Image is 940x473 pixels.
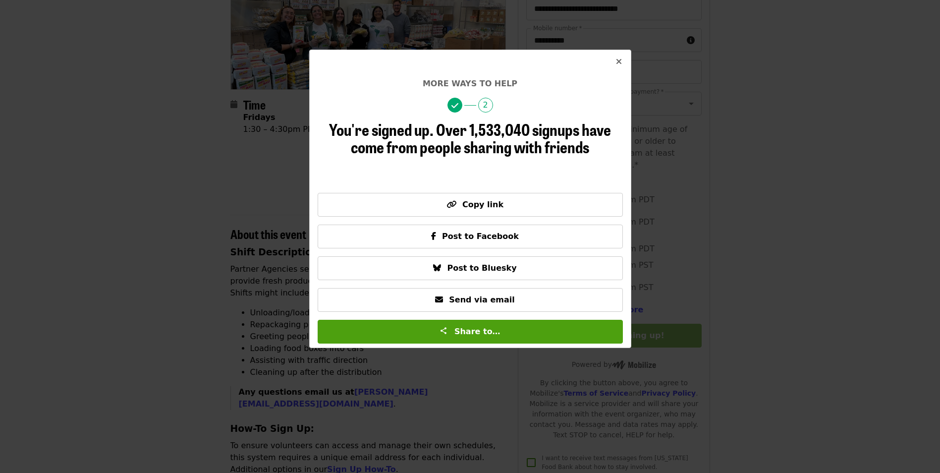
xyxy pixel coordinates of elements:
[462,200,503,209] span: Copy link
[351,118,611,158] span: Over 1,533,040 signups have come from people sharing with friends
[442,232,519,241] span: Post to Facebook
[318,288,623,312] button: Send via email
[440,327,447,335] img: Share
[446,200,456,209] i: link icon
[423,79,517,88] span: More ways to help
[329,118,434,141] span: You're signed up.
[318,320,623,344] button: Share to…
[433,263,441,273] i: bluesky icon
[318,256,623,280] button: Post to Bluesky
[449,295,514,304] span: Send via email
[318,193,623,217] button: Copy link
[447,263,516,273] span: Post to Bluesky
[478,98,493,113] span: 2
[454,327,500,336] span: Share to…
[431,232,436,241] i: facebook-f icon
[318,225,623,248] button: Post to Facebook
[607,50,631,74] button: Close
[616,57,622,66] i: times icon
[435,295,443,304] i: envelope icon
[451,101,458,111] i: check icon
